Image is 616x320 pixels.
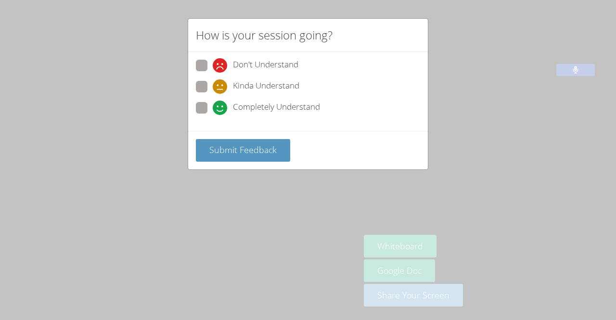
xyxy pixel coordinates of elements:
button: Submit Feedback [196,139,290,162]
h2: How is your session going? [196,26,333,44]
span: Completely Understand [233,101,320,115]
span: Don't Understand [233,58,298,73]
span: Kinda Understand [233,79,299,94]
span: Submit Feedback [209,144,277,155]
